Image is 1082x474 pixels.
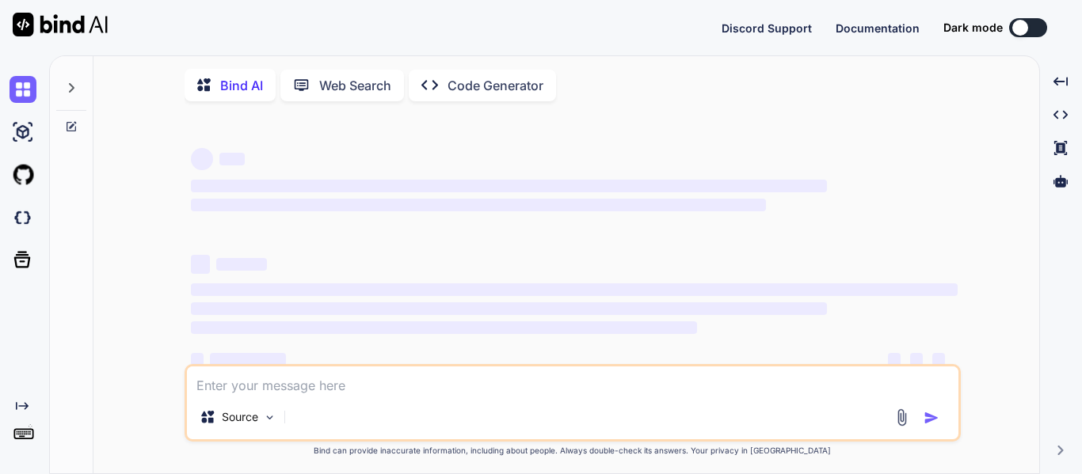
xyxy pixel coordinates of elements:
[722,20,812,36] button: Discord Support
[10,119,36,146] img: ai-studio
[836,20,920,36] button: Documentation
[191,353,204,366] span: ‌
[10,161,36,188] img: githubLight
[191,255,210,274] span: ‌
[319,76,391,95] p: Web Search
[191,321,697,334] span: ‌
[263,411,276,424] img: Pick Models
[448,76,543,95] p: Code Generator
[893,408,911,427] img: attachment
[836,21,920,35] span: Documentation
[220,76,263,95] p: Bind AI
[943,20,1003,36] span: Dark mode
[13,13,108,36] img: Bind AI
[222,409,258,425] p: Source
[191,302,827,315] span: ‌
[888,353,901,366] span: ‌
[219,153,245,165] span: ‌
[722,21,812,35] span: Discord Support
[10,204,36,231] img: darkCloudIdeIcon
[191,180,827,192] span: ‌
[185,445,961,457] p: Bind can provide inaccurate information, including about people. Always double-check its answers....
[191,283,958,296] span: ‌
[216,258,267,271] span: ‌
[191,199,766,211] span: ‌
[10,76,36,103] img: chat
[210,353,286,366] span: ‌
[191,148,213,170] span: ‌
[932,353,945,366] span: ‌
[910,353,923,366] span: ‌
[924,410,939,426] img: icon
